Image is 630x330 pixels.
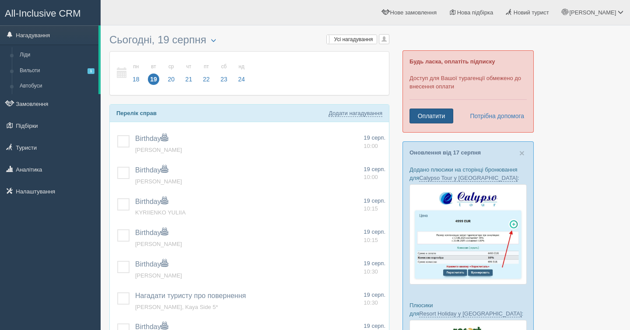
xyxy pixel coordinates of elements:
span: 19 серп. [364,260,385,267]
p: Плюсики для : [409,301,527,318]
a: Автобуси [16,78,98,94]
span: All-Inclusive CRM [5,8,81,19]
span: 19 серп. [364,291,385,298]
a: 19 серп. 10:30 [364,260,385,276]
small: пн [130,63,142,70]
a: [PERSON_NAME], Kaya Side 5* [135,304,218,310]
a: [PERSON_NAME] [135,178,182,185]
span: 19 [148,74,159,85]
span: Нове замовлення [390,9,437,16]
small: нд [236,63,247,70]
small: сб [218,63,230,70]
span: 10:30 [364,299,378,306]
h3: Сьогодні, 19 серпня [109,34,389,47]
div: Доступ для Вашої турагенції обмежено до внесення оплати [402,50,534,133]
span: × [519,148,525,158]
a: Нагадати туристу про повернення [135,292,246,299]
span: 20 [165,74,177,85]
a: 19 серп. 10:15 [364,228,385,244]
a: 19 серп. 10:30 [364,291,385,307]
a: Birthday [135,135,168,142]
small: чт [183,63,195,70]
a: Ліди [16,47,98,63]
a: вт 19 [145,58,162,88]
a: [PERSON_NAME] [135,272,182,279]
span: 19 серп. [364,134,385,141]
a: Birthday [135,229,168,236]
a: Потрібна допомога [464,109,525,123]
span: 22 [201,74,212,85]
span: Нова підбірка [457,9,493,16]
a: Додати нагадування [329,110,382,117]
span: 21 [183,74,195,85]
a: сб 23 [216,58,232,88]
a: Оплатити [409,109,453,123]
p: Додано плюсики на сторінці бронювання для : [409,165,527,182]
a: Calypso Tour у [GEOGRAPHIC_DATA] [419,175,518,182]
span: Усі нагадування [334,36,373,42]
span: 19 серп. [364,228,385,235]
span: 19 серп. [364,197,385,204]
small: ср [165,63,177,70]
a: Birthday [135,198,168,205]
b: Будь ласка, оплатіть підписку [409,58,495,65]
a: пт 22 [198,58,215,88]
span: [PERSON_NAME] [569,9,616,16]
a: Resort Holiday у [GEOGRAPHIC_DATA] [419,310,521,317]
button: Close [519,148,525,158]
span: 10:00 [364,174,378,180]
small: пт [201,63,212,70]
a: чт 21 [181,58,197,88]
span: 10:15 [364,205,378,212]
a: [PERSON_NAME] [135,147,182,153]
span: 19 серп. [364,323,385,329]
span: 19 серп. [364,166,385,172]
span: 23 [218,74,230,85]
a: 19 серп. 10:15 [364,197,385,213]
a: 19 серп. 10:00 [364,134,385,150]
img: calypso-tour-proposal-crm-for-travel-agency.jpg [409,184,527,284]
span: 1 [87,68,94,74]
a: 19 серп. 10:00 [364,165,385,182]
span: 18 [130,74,142,85]
small: вт [148,63,159,70]
span: 24 [236,74,247,85]
a: нд 24 [233,58,248,88]
span: 10:00 [364,143,378,149]
span: Новий турист [514,9,549,16]
a: Оновлення від 17 серпня [409,149,481,156]
a: [PERSON_NAME] [135,241,182,247]
a: ср 20 [163,58,179,88]
span: 10:15 [364,237,378,243]
a: Birthday [135,166,168,174]
a: Birthday [135,260,168,268]
a: Вильоти1 [16,63,98,79]
a: All-Inclusive CRM [0,0,100,25]
a: пн 18 [128,58,144,88]
a: KYRIIENKO YULIIA [135,209,185,216]
b: Перелік справ [116,110,157,116]
span: 10:30 [364,268,378,275]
